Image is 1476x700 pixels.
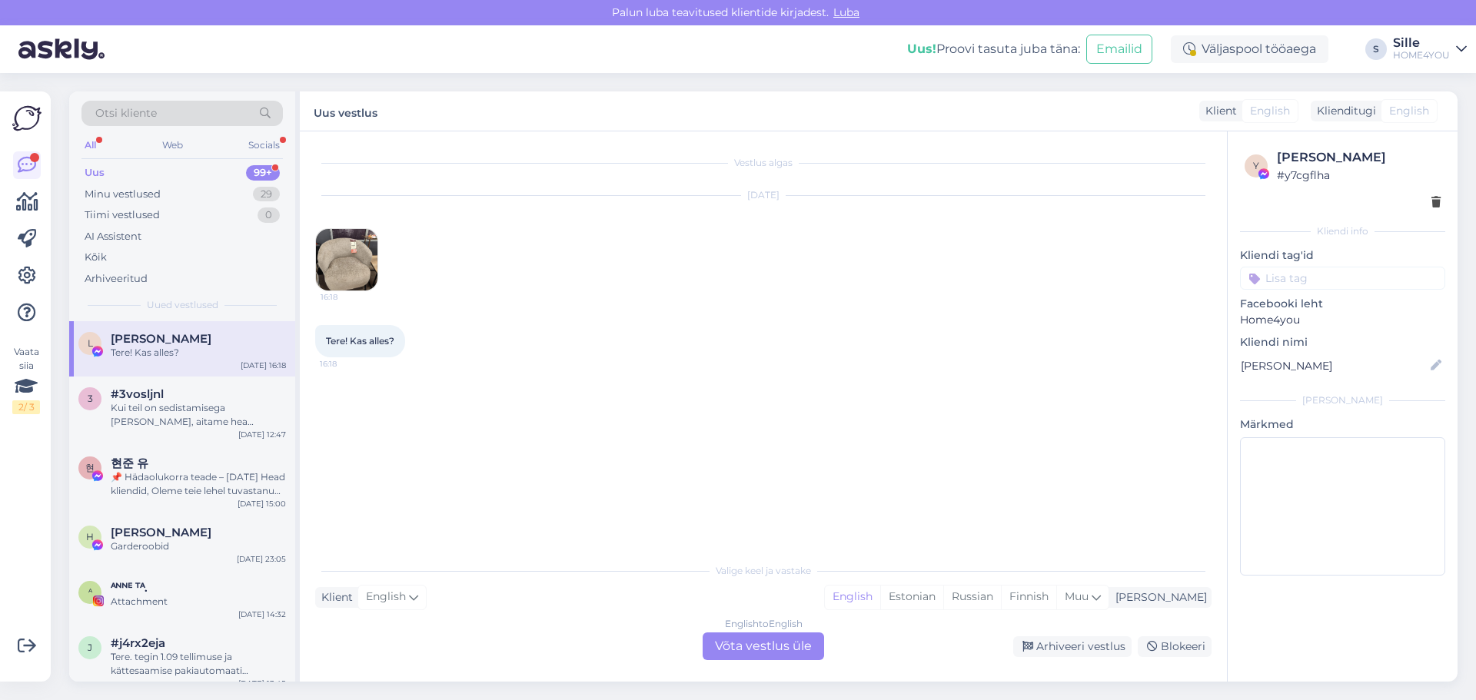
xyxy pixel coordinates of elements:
[315,589,353,605] div: Klient
[1065,589,1089,603] span: Muu
[366,589,406,605] span: English
[1241,357,1428,374] input: Lisa nimi
[1171,35,1328,63] div: Väljaspool tööaega
[111,526,211,539] span: Halja Kivi
[86,531,94,542] span: H
[85,250,107,265] div: Kõik
[88,337,93,349] span: L
[1240,393,1445,407] div: [PERSON_NAME]
[111,539,286,553] div: Garderoobid
[1393,37,1450,49] div: Sille
[829,5,864,19] span: Luba
[81,135,99,155] div: All
[88,586,92,598] span: ᴬ
[111,387,164,401] span: #3vosljnl
[258,207,280,223] div: 0
[943,586,1001,609] div: Russian
[1001,586,1056,609] div: Finnish
[12,345,40,414] div: Vaata siia
[1138,636,1212,657] div: Blokeeri
[1393,49,1450,61] div: HOME4YOU
[111,650,286,678] div: Tere. tegin 1.09 tellimuse ja kättesaamise pakiautomaati [GEOGRAPHIC_DATA] Lasnamägi aga pole vee...
[314,101,377,121] label: Uus vestlus
[85,462,95,473] span: 현
[1240,247,1445,264] p: Kliendi tag'id
[1311,103,1376,119] div: Klienditugi
[111,470,286,498] div: 📌 Hädaolukorra teade – [DATE] Head kliendid, Oleme teie lehel tuvastanud sisu, mis [PERSON_NAME] ...
[1240,224,1445,238] div: Kliendi info
[111,456,148,470] span: 현준 유
[1365,38,1387,60] div: S
[88,393,93,404] span: 3
[238,429,286,440] div: [DATE] 12:47
[241,360,286,371] div: [DATE] 16:18
[95,105,157,121] span: Otsi kliente
[237,553,286,565] div: [DATE] 23:05
[238,678,286,689] div: [DATE] 13:45
[315,156,1212,170] div: Vestlus algas
[245,135,283,155] div: Socials
[111,401,286,429] div: Kui teil on sedistamisega [PERSON_NAME], aitame hea meelega. Siin saate broneerida aja kõneks: [U...
[703,632,824,660] div: Võta vestlus üle
[85,207,160,223] div: Tiimi vestlused
[316,229,377,290] img: Attachment
[111,636,165,650] span: #j4rx2eja
[1086,35,1152,64] button: Emailid
[315,188,1212,202] div: [DATE]
[825,586,880,609] div: English
[326,335,394,347] span: Tere! Kas alles?
[1389,103,1429,119] span: English
[12,400,40,414] div: 2 / 3
[246,165,280,181] div: 99+
[1240,416,1445,433] p: Märkmed
[320,358,377,370] span: 16:18
[111,346,286,360] div: Tere! Kas alles?
[85,165,105,181] div: Uus
[1240,312,1445,328] p: Home4you
[1240,267,1445,290] input: Lisa tag
[12,104,42,133] img: Askly Logo
[159,135,186,155] div: Web
[1240,334,1445,350] p: Kliendi nimi
[1250,103,1290,119] span: English
[111,595,286,609] div: Attachment
[238,498,286,509] div: [DATE] 15:00
[147,298,218,312] span: Uued vestlused
[1277,167,1441,184] div: # y7cgflha
[880,586,943,609] div: Estonian
[1240,296,1445,312] p: Facebooki leht
[315,564,1212,578] div: Valige keel ja vastake
[321,291,378,303] span: 16:18
[1393,37,1467,61] a: SilleHOME4YOU
[85,187,161,202] div: Minu vestlused
[253,187,280,202] div: 29
[725,617,803,631] div: English to English
[1253,160,1259,171] span: y
[1199,103,1237,119] div: Klient
[111,581,148,595] span: ᴬᴺᴺᴱ ᵀᴬ.
[1013,636,1132,657] div: Arhiveeri vestlus
[1277,148,1441,167] div: [PERSON_NAME]
[907,41,936,56] b: Uus!
[111,332,211,346] span: Liis Leesi
[85,229,141,244] div: AI Assistent
[85,271,148,287] div: Arhiveeritud
[88,642,92,653] span: j
[1109,589,1207,605] div: [PERSON_NAME]
[907,40,1080,58] div: Proovi tasuta juba täna:
[238,609,286,620] div: [DATE] 14:32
